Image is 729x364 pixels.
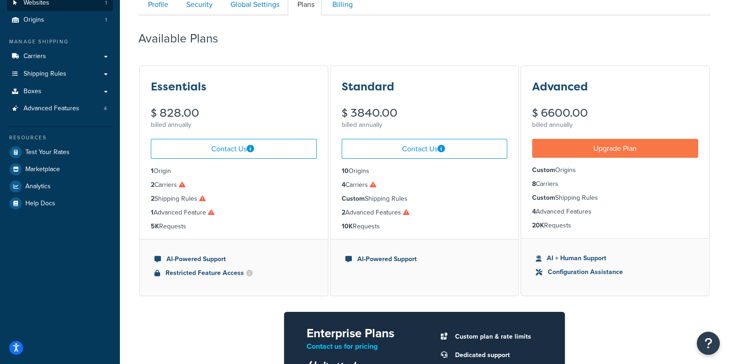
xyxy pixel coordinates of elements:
p: Contact us for pricing [306,340,409,353]
h2: Available Plans [138,32,232,45]
li: Shipping Rules [532,193,698,203]
li: Advanced Feature [151,208,317,218]
span: Carriers [24,53,46,60]
strong: 2 [151,180,154,190]
span: Shipping Rules [24,70,66,78]
strong: Custom [532,193,555,203]
span: 1 [105,16,107,24]
li: Origins [532,165,698,175]
div: $ 828.00 [151,107,317,119]
strong: 20K [532,221,544,230]
strong: 1 [151,208,154,217]
h3: Essentials [151,81,207,93]
strong: 4 [342,180,345,190]
li: Shipping Rules [342,194,508,204]
strong: Custom [532,165,555,175]
h3: Advanced [532,81,588,93]
a: Contact Us [342,139,508,159]
div: billed annually [342,119,508,131]
strong: 5K [151,221,159,231]
li: Requests [532,221,698,231]
span: Boxes [24,88,41,95]
li: Carriers [342,180,508,190]
h3: Standard [342,81,394,93]
a: Contact Us [151,139,317,159]
strong: 4 [532,207,536,216]
strong: Custom [342,194,365,203]
span: Advanced Features [24,105,79,113]
div: Manage Shipping [7,38,113,46]
div: Resources [7,134,113,142]
span: Origins [24,16,44,24]
a: Shipping Rules [7,66,113,83]
a: Help Docs [7,195,113,212]
span: Marketplace [25,166,60,173]
span: 4 [104,105,107,113]
strong: 1 [151,166,154,176]
strong: 2 [342,208,345,217]
li: Restricted Feature Access [154,268,313,278]
li: Custom plan & rate limits [450,330,543,343]
strong: 10K [342,221,353,231]
li: Shipping Rules [151,194,317,204]
li: Requests [151,221,317,232]
a: Upgrade Plan [532,139,698,158]
a: Analytics [7,178,113,195]
div: billed annually [151,119,317,131]
li: AI + Human Support [536,253,694,263]
strong: 8 [532,179,536,189]
div: $ 3840.00 [342,107,508,119]
h2: Enterprise Plans [306,327,409,340]
a: Origins 1 [7,12,113,29]
div: $ 6600.00 [532,107,698,119]
a: Marketplace [7,161,113,178]
li: Origins [7,12,113,29]
strong: 2 [151,194,154,203]
a: Boxes [7,83,113,100]
li: Carriers [151,180,317,190]
strong: 10 [342,166,349,176]
li: Advanced Features [532,207,698,217]
span: Analytics [25,183,51,191]
li: Advanced Features [7,100,113,117]
li: Origin [151,166,317,176]
span: Help Docs [25,200,55,208]
li: Dedicated support [450,349,543,362]
li: AI-Powered Support [345,254,504,264]
a: Test Your Rates [7,144,113,161]
li: Requests [342,221,508,232]
button: Open Resource Center [697,332,720,355]
li: Origins [342,166,508,176]
li: Carriers [532,179,698,189]
a: Advanced Features 4 [7,100,113,117]
div: billed annually [532,119,698,131]
a: Carriers [7,48,113,65]
li: AI-Powered Support [154,254,313,264]
span: Test Your Rates [25,149,70,156]
li: Configuration Assistance [536,267,694,277]
li: Advanced Features [342,208,508,218]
